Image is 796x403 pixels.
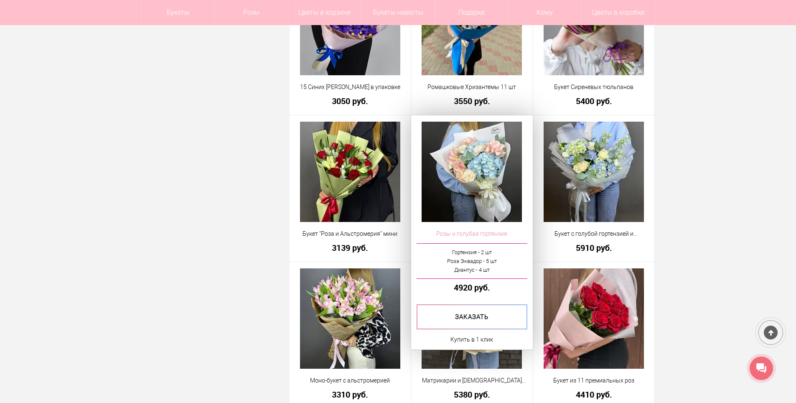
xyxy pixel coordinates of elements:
a: 3310 руб. [295,390,406,399]
a: 4410 руб. [539,390,649,399]
img: Букет "Роза и Альстромерия" мини [300,122,400,222]
img: Моно-букет с альстромерией [300,268,400,369]
a: Букет "Роза и Альстромерия" мини [295,230,406,238]
a: 5380 руб. [417,390,527,399]
a: Букет с голубой гортензией и дельфиниумом [539,230,649,238]
a: Букет Сиреневых тюльпанов [539,83,649,92]
img: Букет из 11 премиальных роз [544,268,644,369]
img: Розы и голубая гортензия [422,122,522,222]
a: Моно-букет с альстромерией [295,376,406,385]
a: 3550 руб. [417,97,527,105]
a: Ромашковые Хризантемы 11 шт [417,83,527,92]
a: Гортензия - 2 штРоза Эквадор - 5 штДиантус - 4 шт [417,243,527,279]
a: Матрикарии и [DEMOGRAPHIC_DATA][PERSON_NAME] [417,376,527,385]
a: 15 Синих [PERSON_NAME] в упаковке [295,83,406,92]
a: 3139 руб. [295,243,406,252]
a: Розы и голубая гортензия [417,230,527,238]
a: 4920 руб. [417,283,527,292]
img: Букет с голубой гортензией и дельфиниумом [544,122,644,222]
a: Букет из 11 премиальных роз [539,376,649,385]
a: 3050 руб. [295,97,406,105]
a: 5400 руб. [539,97,649,105]
a: Купить в 1 клик [450,334,493,344]
a: 5910 руб. [539,243,649,252]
